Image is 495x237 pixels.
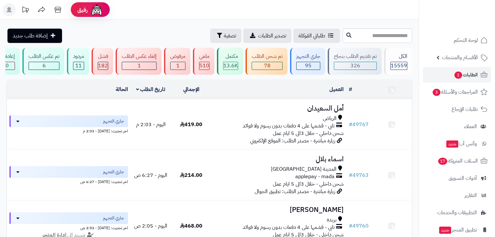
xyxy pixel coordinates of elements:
span: 1 [454,72,462,79]
span: الأقسام والمنتجات [442,53,478,62]
span: تطبيق المتجر [438,225,477,234]
span: العملاء [464,122,477,131]
a: الحالة [116,86,128,93]
a: تم شحن الطلب 78 [244,48,289,75]
span: التطبيقات والخدمات [437,208,477,217]
a: طلباتي المُوكلة [293,29,340,43]
div: 6 [29,62,59,70]
span: 13.6K [223,62,238,70]
span: 11 [75,62,82,70]
div: فشل [98,53,108,60]
div: 1 [171,62,185,70]
h3: أمل السعيدان [214,105,344,112]
a: تم تقديم الطلب بنجاح 326 [326,48,383,75]
span: جاري التجهيز [103,169,124,175]
a: التطبيقات والخدمات [423,205,491,220]
a: جاري التجهيز 95 [289,48,326,75]
span: الرياض [323,115,336,122]
a: تحديثات المنصة [17,3,33,18]
a: إضافة طلب جديد [7,29,62,43]
div: 95 [297,62,320,70]
span: شحن داخلي - خلال 3الى 5 ايام عمل [273,129,344,137]
span: بريدة [327,216,336,224]
h3: اسماء بلال [214,155,344,163]
div: 1 [122,62,156,70]
span: تصفية [224,32,236,40]
span: # [349,171,352,179]
span: المدينة [GEOGRAPHIC_DATA] [271,165,336,173]
span: جاري التجهيز [103,215,124,221]
div: 13598 [223,62,238,70]
div: تم عكس الطلب [29,53,59,60]
span: 510 [199,62,209,70]
a: #49760 [349,222,369,230]
div: اخر تحديث: [DATE] - 2:03 م [9,127,128,134]
h3: [PERSON_NAME] [214,206,344,214]
div: الكل [390,53,407,60]
div: تم شحن الطلب [252,53,283,60]
span: 17 [438,158,447,165]
a: # [349,86,352,93]
a: الإجمالي [183,86,199,93]
a: إلغاء عكس الطلب 1 [114,48,163,75]
span: applepay - mada [295,173,335,180]
div: تم تقديم الطلب بنجاح [334,53,377,60]
a: السلات المتروكة17 [423,153,491,169]
span: 468.00 [180,222,202,230]
a: العملاء [423,119,491,134]
a: وآتس آبجديد [423,136,491,151]
img: ai-face.png [90,3,103,16]
span: تابي - قسّمها على 4 دفعات بدون رسوم ولا فوائد [243,224,335,231]
span: جديد [446,140,458,148]
div: إلغاء عكس الطلب [122,53,157,60]
a: تصدير الطلبات [243,29,291,43]
a: المراجعات والأسئلة3 [423,84,491,100]
span: # [349,121,352,128]
a: أدوات التسويق [423,170,491,186]
div: اخر تحديث: [DATE] - 6:27 ص [9,178,128,185]
span: لوحة التحكم [454,36,478,45]
span: رفيق [77,6,88,14]
div: 11 [73,62,84,70]
a: التقارير [423,188,491,203]
span: 182 [98,62,108,70]
a: الكل15559 [383,48,413,75]
div: 78 [252,62,282,70]
span: جديد [439,227,451,234]
span: 78 [264,62,271,70]
span: السلات المتروكة [438,156,478,165]
a: مردود 11 [66,48,90,75]
span: 95 [305,62,311,70]
div: جاري التجهيز [296,53,320,60]
span: 214.00 [180,171,202,179]
div: ملغي [199,53,209,60]
div: مرفوض [170,53,185,60]
span: زيارة مباشرة - مصدر الطلب: تطبيق الجوال [255,188,335,195]
div: 326 [334,62,376,70]
span: شحن داخلي - خلال 3الى 5 ايام عمل [273,180,344,188]
div: اخر تحديث: [DATE] - 2:53 ص [9,224,128,231]
a: العميل [329,86,344,93]
span: أدوات التسويق [449,174,477,183]
span: جاري التجهيز [103,118,124,125]
span: تابي - قسّمها على 4 دفعات بدون رسوم ولا فوائد [243,122,335,130]
span: طلبات الإرجاع [451,105,478,114]
span: 3 [433,89,440,96]
span: 1 [138,62,141,70]
a: #49767 [349,121,369,128]
a: طلبات الإرجاع [423,101,491,117]
span: 1 [176,62,180,70]
a: لوحة التحكم [423,33,491,48]
span: إضافة طلب جديد [13,32,48,40]
span: 6 [43,62,46,70]
span: 419.00 [180,121,202,128]
span: تصدير الطلبات [258,32,286,40]
span: المراجعات والأسئلة [432,87,478,97]
span: زيارة مباشرة - مصدر الطلب: الموقع الإلكتروني [250,137,335,145]
span: التقارير [464,191,477,200]
a: تاريخ الطلب [136,86,166,93]
div: مردود [73,53,84,60]
span: اليوم - 2:03 م [136,121,166,128]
